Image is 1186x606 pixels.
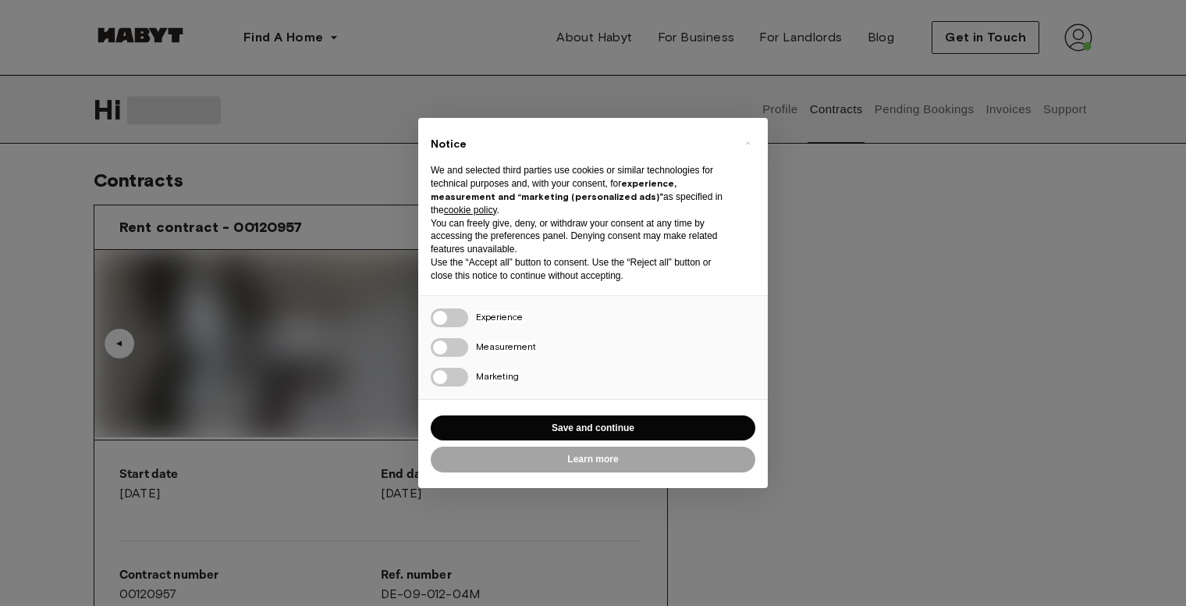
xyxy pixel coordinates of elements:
[431,447,755,472] button: Learn more
[431,177,676,202] strong: experience, measurement and “marketing (personalized ads)”
[735,130,760,155] button: Close this notice
[476,311,523,323] span: Experience
[444,205,497,216] a: cookie policy
[431,137,730,152] h2: Notice
[745,134,751,152] span: ×
[431,415,755,441] button: Save and continue
[431,164,730,216] p: We and selected third parties use cookies or similar technologies for technical purposes and, wit...
[431,256,730,283] p: Use the “Accept all” button to consent. Use the “Reject all” button or close this notice to conti...
[476,370,519,382] span: Marketing
[476,340,536,352] span: Measurement
[431,217,730,256] p: You can freely give, deny, or withdraw your consent at any time by accessing the preferences pane...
